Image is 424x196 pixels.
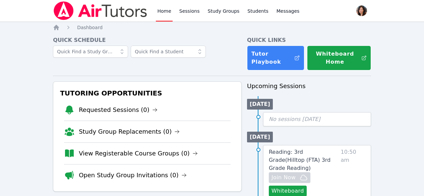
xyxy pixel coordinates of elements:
[53,1,148,20] img: Air Tutors
[247,99,273,110] li: [DATE]
[269,148,338,172] a: Reading: 3rd Grade(Hilltop (FTA) 3rd Grade Reading)
[79,105,158,115] a: Requested Sessions (0)
[77,24,103,31] a: Dashboard
[269,116,320,122] span: No sessions [DATE]
[77,25,103,30] span: Dashboard
[247,46,304,70] a: Tutor Playbook
[277,8,300,14] span: Messages
[271,174,296,182] span: Join Now
[79,171,187,180] a: Open Study Group Invitations (0)
[59,87,236,99] h3: Tutoring Opportunities
[53,24,371,31] nav: Breadcrumb
[79,127,180,136] a: Study Group Replacements (0)
[307,46,371,70] button: Whiteboard Home
[247,36,371,44] h4: Quick Links
[53,36,242,44] h4: Quick Schedule
[79,149,198,158] a: View Registerable Course Groups (0)
[247,132,273,142] li: [DATE]
[131,46,206,58] input: Quick Find a Student
[53,46,128,58] input: Quick Find a Study Group
[269,149,330,171] span: Reading: 3rd Grade ( Hilltop (FTA) 3rd Grade Reading )
[269,172,310,183] button: Join Now
[247,81,371,91] h3: Upcoming Sessions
